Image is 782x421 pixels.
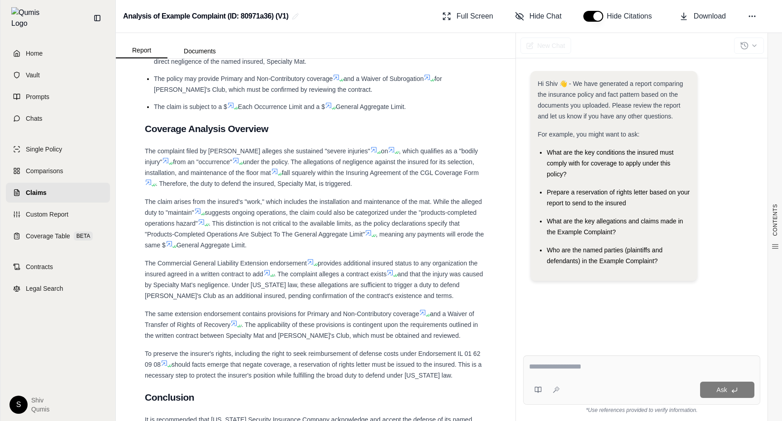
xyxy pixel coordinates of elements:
span: . Therefore, the duty to defend the insured, Specialty Mat, is triggered. [156,180,352,187]
span: from an "occurrence" [173,158,232,166]
span: Full Screen [457,11,493,22]
span: General Aggregate Limit. [176,241,247,249]
span: provides additional insured status to any organization the insured agreed in a written contract t... [145,260,477,278]
span: Hide Chat [529,11,562,22]
span: for [PERSON_NAME]'s Club, which must be confirmed by reviewing the contract. [154,75,442,93]
span: . This distinction is not critical to the available limits, as the policy declarations specify th... [145,220,460,238]
h2: Coverage Analysis Overview [145,119,486,138]
span: should facts emerge that negate coverage, a reservation of rights letter must be issued to the in... [145,361,482,379]
span: Download [694,11,726,22]
span: Who are the named parties (plaintiffs and defendants) in the Example Complaint? [547,246,663,265]
span: Vault [26,71,40,80]
a: Coverage TableBETA [6,226,110,246]
a: Vault [6,65,110,85]
span: . The complaint alleges a contract exists [274,270,387,278]
button: Ask [700,382,754,398]
span: The claim arises from the insured's "work," which includes the installation and maintenance of th... [145,198,482,216]
span: Single Policy [26,145,62,154]
button: Report [116,43,167,58]
span: General Aggregate Limit. [336,103,406,110]
a: Legal Search [6,279,110,298]
span: Claims [26,188,47,197]
span: Custom Report [26,210,68,219]
span: Chats [26,114,43,123]
span: The Commercial General Liability Extension endorsement [145,260,307,267]
span: Home [26,49,43,58]
span: Legal Search [26,284,63,293]
span: Hi Shiv 👋 - We have generated a report comparing the insurance policy and fact pattern based on t... [538,80,683,120]
span: , which qualifies as a "bodily injury" [145,147,478,166]
span: What are the key conditions the insured must comply with for coverage to apply under this policy? [547,149,673,178]
span: What are the key allegations and claims made in the Example Complaint? [547,218,683,236]
span: The claim is subject to a $ [154,103,227,110]
span: CONTENTS [772,204,779,236]
span: on [381,147,388,155]
span: A duty to defend [PERSON_NAME]'s Club is also triggered, as the complaint alleges the injury was ... [154,47,472,65]
button: Download [676,7,730,25]
span: and a Waiver of Subrogation [343,75,424,82]
div: *Use references provided to verify information. [523,405,760,414]
span: The same extension endorsement contains provisions for Primary and Non-Contributory coverage [145,310,419,317]
a: Single Policy [6,139,110,159]
span: Coverage Table [26,232,70,241]
span: and a Waiver of Transfer of Rights of Recovery [145,310,474,328]
a: Custom Report [6,204,110,224]
div: S [10,396,28,414]
a: Contracts [6,257,110,277]
span: and that the injury was caused by Specialty Mat's negligence. Under [US_STATE] law, these allegat... [145,270,483,299]
span: Contracts [26,262,53,271]
span: Hide Citations [607,11,658,22]
span: fall squarely within the Insuring Agreement of the CGL Coverage Form [282,169,479,176]
span: Prepare a reservation of rights letter based on your report to send to the insured [547,189,690,207]
span: For example, you might want to ask: [538,131,639,138]
span: BETA [74,232,93,241]
a: Chats [6,109,110,128]
a: Claims [6,183,110,203]
span: To preserve the insurer's rights, including the right to seek reimbursement of defense costs unde... [145,350,480,368]
span: Prompts [26,92,49,101]
button: Collapse sidebar [90,11,105,25]
span: . The applicability of these provisions is contingent upon the requirements outlined in the writt... [145,321,478,339]
button: Full Screen [439,7,497,25]
span: Qumis [31,405,49,414]
h2: Analysis of Example Complaint (ID: 80971a36) (V1) [123,8,288,24]
button: Documents [167,44,232,58]
a: Home [6,43,110,63]
a: Prompts [6,87,110,107]
span: , meaning any payments will erode the same $ [145,231,484,249]
img: Qumis Logo [11,7,45,29]
h2: Conclusion [145,388,486,407]
button: Hide Chat [511,7,565,25]
span: under the policy. The allegations of negligence against the insured for its selection, installati... [145,158,474,176]
span: The complaint filed by [PERSON_NAME] alleges she sustained "severe injuries" [145,147,370,155]
a: Comparisons [6,161,110,181]
span: Shiv [31,396,49,405]
span: Each Occurrence Limit and a $ [238,103,325,110]
span: The policy may provide Primary and Non-Contributory coverage [154,75,333,82]
span: Ask [716,386,727,393]
span: Comparisons [26,166,63,175]
span: suggests ongoing operations, the claim could also be categorized under the "products-completed op... [145,209,477,227]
